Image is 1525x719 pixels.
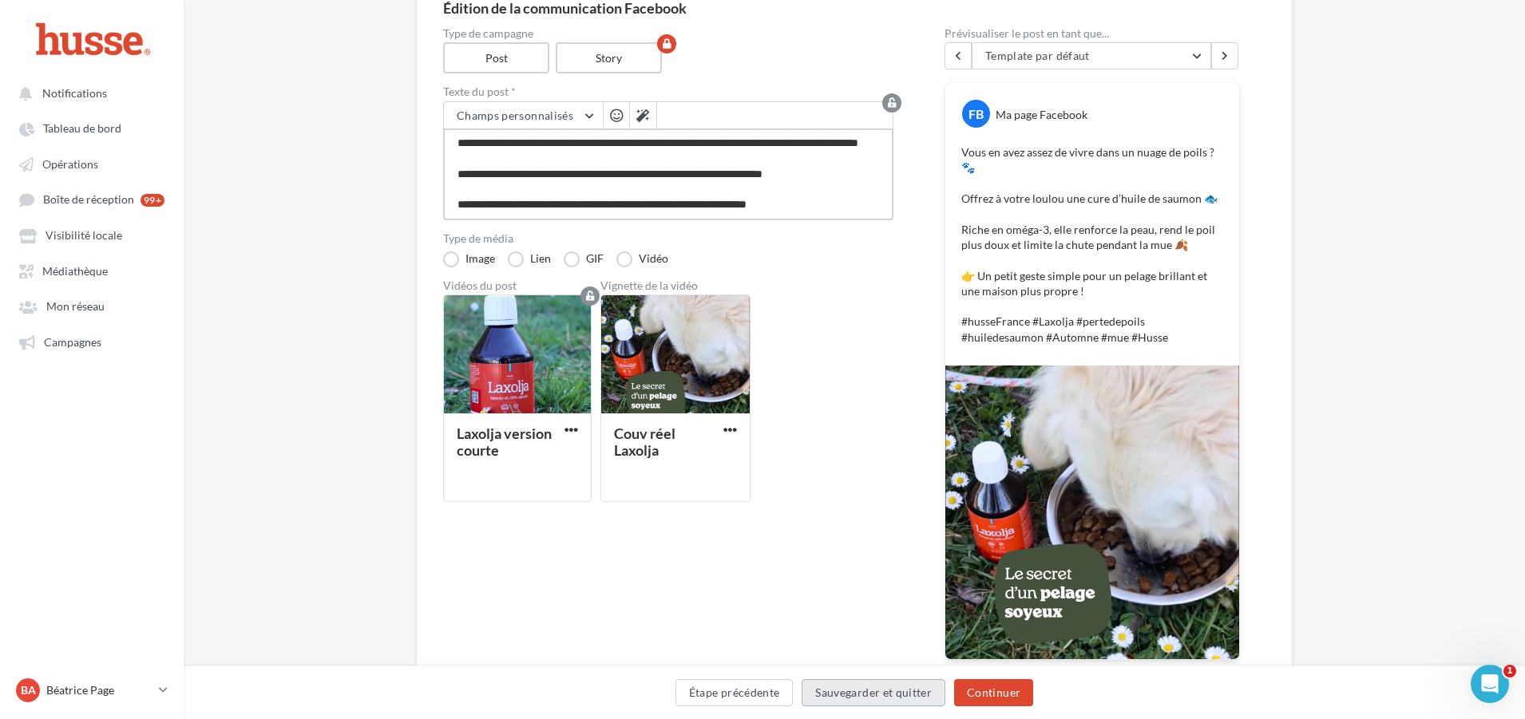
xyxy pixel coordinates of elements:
span: Boîte de réception [43,193,134,207]
label: Lien [508,251,551,267]
span: Mon réseau [46,300,105,314]
a: Opérations [10,149,174,178]
label: Post [443,42,549,73]
div: Ma page Facebook [996,107,1087,122]
div: Couv réel Laxolja [614,425,675,458]
div: Prévisualiser le post en tant que... [945,28,1240,39]
a: Médiathèque [10,256,174,285]
label: Texte du post * [443,86,893,97]
label: Type de campagne [443,28,893,39]
label: GIF [564,251,604,267]
div: Vidéos du post [443,280,592,291]
a: Campagnes [10,327,174,356]
div: 99+ [141,194,164,207]
span: Campagnes [44,335,101,349]
span: Ba [21,682,36,698]
div: Vignette de la vidéo [600,280,751,291]
label: Vidéo [616,251,668,267]
a: Mon réseau [10,291,174,320]
label: Story [556,42,662,73]
button: Champs personnalisés [444,102,603,129]
p: Vous en avez assez de vivre dans un nuage de poils ? 🐾 Offrez à votre loulou une cure d’huile de ... [961,144,1223,345]
div: Édition de la communication Facebook [443,1,1266,15]
div: Laxolja version courte [457,425,552,458]
a: Tableau de bord [10,113,174,142]
p: Béatrice Page [46,682,152,698]
span: Champs personnalisés [457,109,573,122]
a: Visibilité locale [10,220,174,249]
span: Template par défaut [985,49,1090,62]
span: 1 [1503,665,1516,678]
button: Notifications [10,78,168,107]
button: Étape précédente [675,679,794,706]
label: Image [443,251,495,267]
a: Boîte de réception 99+ [10,184,174,214]
div: FB [962,100,990,128]
iframe: Intercom live chat [1471,665,1509,703]
span: Notifications [42,86,107,100]
button: Continuer [954,679,1033,706]
button: Sauvegarder et quitter [802,679,945,706]
span: Tableau de bord [43,122,121,136]
button: Template par défaut [972,42,1211,69]
div: La prévisualisation est non-contractuelle [945,660,1240,681]
a: Ba Béatrice Page [13,675,171,705]
label: Type de média [443,233,893,244]
span: Visibilité locale [46,229,122,243]
span: Opérations [42,157,98,171]
span: Médiathèque [42,264,108,278]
